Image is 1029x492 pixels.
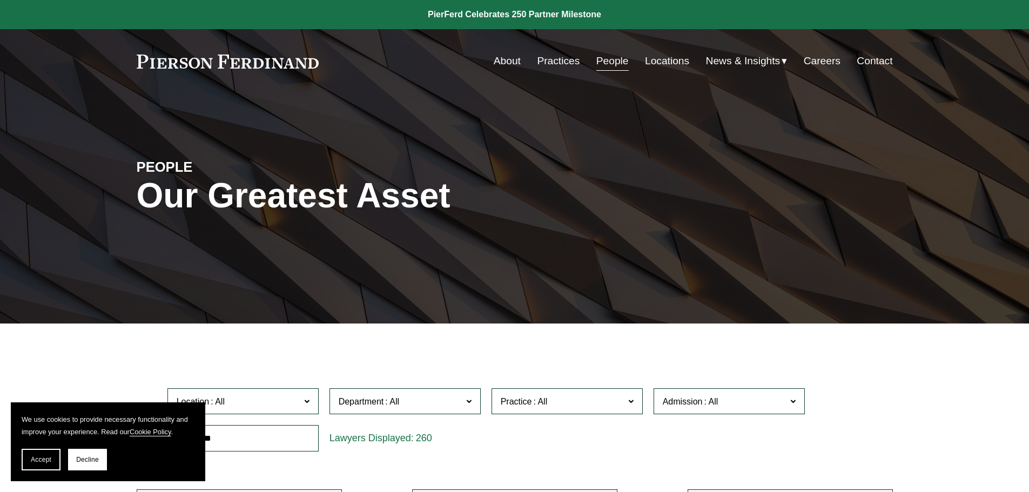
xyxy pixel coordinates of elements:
[22,449,60,470] button: Accept
[596,51,629,71] a: People
[804,51,840,71] a: Careers
[68,449,107,470] button: Decline
[31,456,51,463] span: Accept
[706,51,788,71] a: folder dropdown
[22,413,194,438] p: We use cookies to provide necessary functionality and improve your experience. Read our .
[501,397,532,406] span: Practice
[137,176,641,215] h1: Our Greatest Asset
[663,397,703,406] span: Admission
[76,456,99,463] span: Decline
[11,402,205,481] section: Cookie banner
[857,51,892,71] a: Contact
[339,397,384,406] span: Department
[494,51,521,71] a: About
[645,51,689,71] a: Locations
[130,428,171,436] a: Cookie Policy
[537,51,580,71] a: Practices
[706,52,781,71] span: News & Insights
[177,397,210,406] span: Location
[137,158,326,176] h4: PEOPLE
[416,433,432,443] span: 260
